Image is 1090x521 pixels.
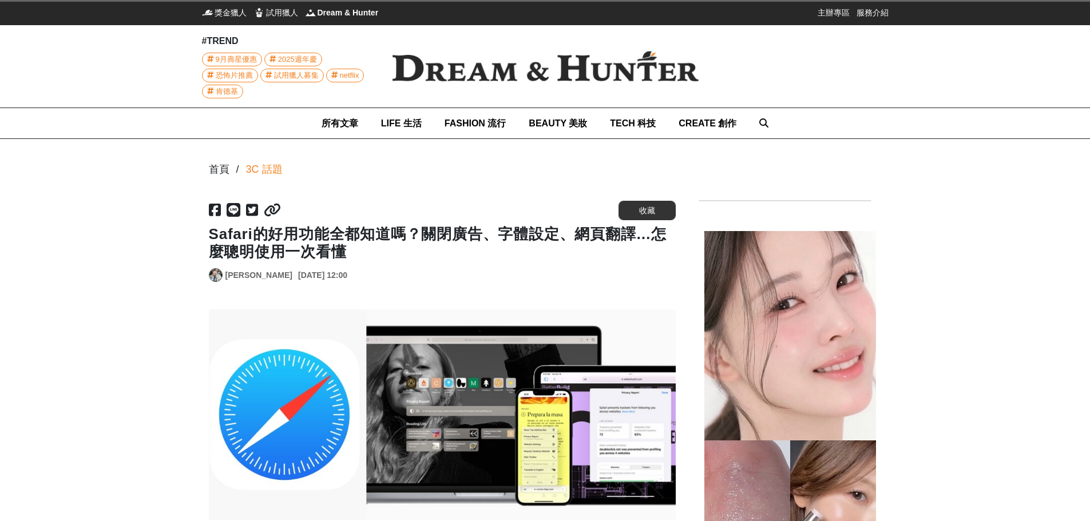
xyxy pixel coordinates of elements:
span: LIFE 生活 [381,118,422,128]
img: Safari的好用功能全都知道嗎？關閉廣告、字體設定、網頁翻譯…怎麼聰明使用一次看懂 [209,309,676,519]
a: 試用獵人試用獵人 [253,7,298,18]
span: 試用獵人募集 [274,69,319,82]
span: BEAUTY 美妝 [529,118,587,128]
span: 9月壽星優惠 [216,53,257,66]
a: [PERSON_NAME] [225,269,292,281]
img: Avatar [209,269,222,281]
a: 恐怖片推薦 [202,69,258,82]
a: FASHION 流行 [445,108,506,138]
div: #TREND [202,34,374,48]
h1: Safari的好用功能全都知道嗎？關閉廣告、字體設定、網頁翻譯…怎麼聰明使用一次看懂 [209,225,676,261]
span: 獎金獵人 [215,7,247,18]
span: 所有文章 [322,118,358,128]
span: 2025週年慶 [278,53,317,66]
span: netflix [340,69,359,82]
span: 恐怖片推薦 [216,69,253,82]
a: 9月壽星優惠 [202,53,262,66]
a: 所有文章 [322,108,358,138]
span: Dream & Hunter [318,7,379,18]
div: 首頁 [209,162,229,177]
a: netflix [326,69,364,82]
a: LIFE 生活 [381,108,422,138]
a: 肯德基 [202,85,243,98]
span: TECH 科技 [610,118,656,128]
a: Avatar [209,268,223,282]
a: BEAUTY 美妝 [529,108,587,138]
img: Dream & Hunter [305,7,316,18]
a: 2025週年慶 [264,53,322,66]
img: 試用獵人 [253,7,265,18]
span: CREATE 創作 [679,118,736,128]
div: / [236,162,239,177]
button: 收藏 [619,201,676,220]
a: 主辦專區 [818,7,850,18]
a: Dream & HunterDream & Hunter [305,7,379,18]
img: 獎金獵人 [202,7,213,18]
a: CREATE 創作 [679,108,736,138]
span: 試用獵人 [266,7,298,18]
a: TECH 科技 [610,108,656,138]
img: Dream & Hunter [374,33,717,100]
span: FASHION 流行 [445,118,506,128]
a: 服務介紹 [857,7,889,18]
a: 獎金獵人獎金獵人 [202,7,247,18]
span: 肯德基 [216,85,238,98]
div: [DATE] 12:00 [298,269,347,281]
a: 3C 話題 [246,162,283,177]
a: 試用獵人募集 [260,69,324,82]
